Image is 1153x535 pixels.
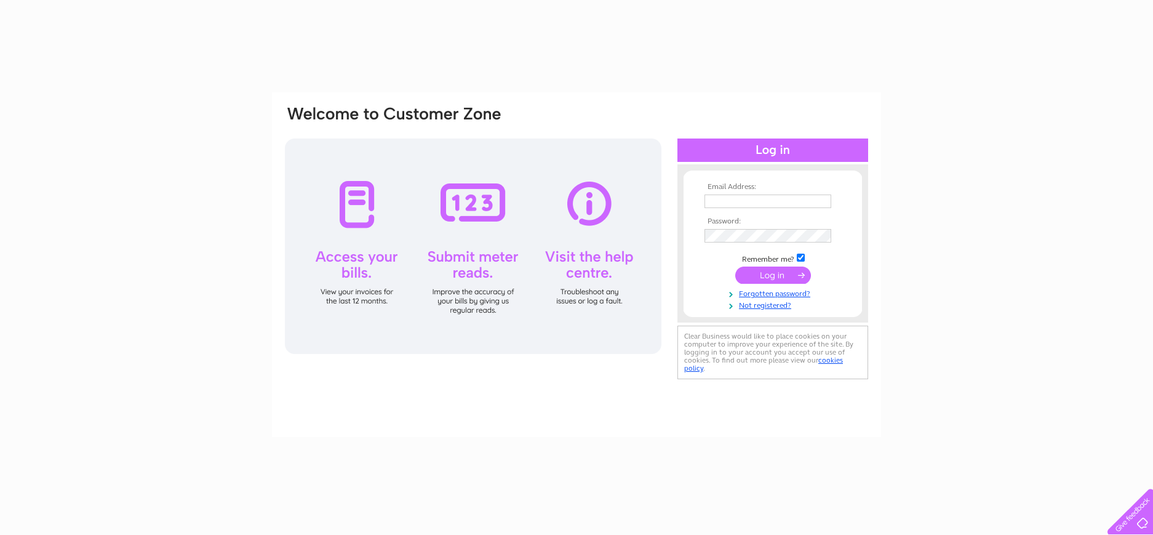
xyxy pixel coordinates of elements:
[684,356,843,372] a: cookies policy
[701,217,844,226] th: Password:
[701,252,844,264] td: Remember me?
[704,287,844,299] a: Forgotten password?
[677,326,868,379] div: Clear Business would like to place cookies on your computer to improve your experience of the sit...
[735,267,811,284] input: Submit
[701,183,844,191] th: Email Address:
[704,299,844,310] a: Not registered?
